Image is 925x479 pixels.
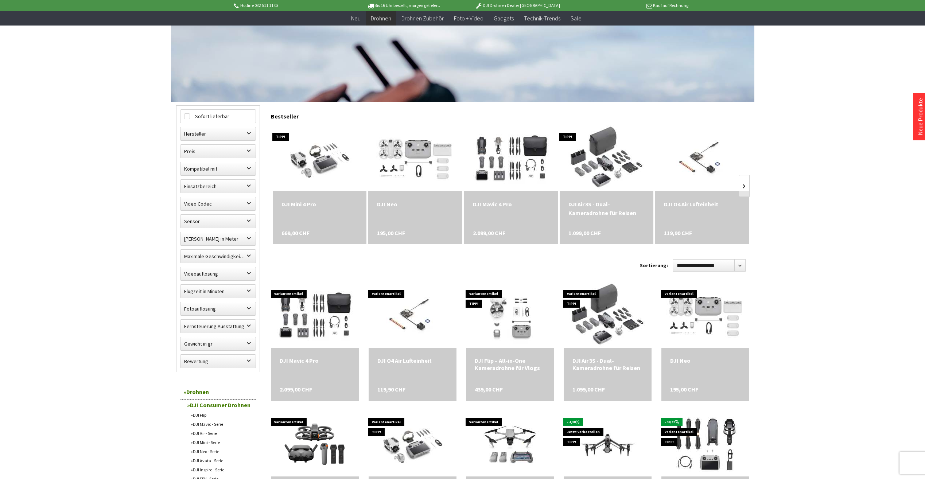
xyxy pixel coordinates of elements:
[180,355,256,368] label: Bewertung
[183,400,256,410] a: DJI Consumer Drohnen
[280,386,312,393] span: 2.099,00 CHF
[377,386,405,393] span: 119,90 CHF
[917,98,924,135] a: Neue Produkte
[572,357,643,371] a: DJI Air 3S - Dual-Kameradrohne für Reisen 1.099,00 CHF
[568,200,645,217] div: DJI Air 3S - Dual-Kameradrohne für Reisen
[377,200,453,209] a: DJI Neo 195,00 CHF
[377,229,405,237] span: 195,00 CHF
[279,125,361,191] img: DJI Mini 4 Pro
[664,411,746,476] img: DJI Mavic 3 Pro
[187,410,256,420] a: DJI Flip
[670,357,741,364] div: DJI Neo
[519,11,566,26] a: Technik-Trends
[376,125,454,191] img: DJI Neo
[281,200,358,209] a: DJI Mini 4 Pro 669,00 CHF
[369,283,456,348] img: DJI O4 Air Lufteinheit
[494,15,514,22] span: Gadgets
[473,200,549,209] a: DJI Mavic 4 Pro 2.099,00 CHF
[180,385,256,400] a: Drohnen
[180,145,256,158] label: Preis
[281,200,358,209] div: DJI Mini 4 Pro
[475,386,503,393] span: 439,00 CHF
[280,357,350,364] a: DJI Mavic 4 Pro 2.099,00 CHF
[180,302,256,315] label: Fotoauflösung
[271,283,358,348] img: DJI Mavic 4 Pro
[566,11,587,26] a: Sale
[280,357,350,364] div: DJI Mavic 4 Pro
[572,357,643,371] div: DJI Air 3S - Dual-Kameradrohne für Reisen
[568,125,645,191] img: DJI Air 3S - Dual-Kameradrohne für Reisen
[473,229,505,237] span: 2.099,00 CHF
[180,232,256,245] label: Maximale Flughöhe in Meter
[180,267,256,280] label: Videoauflösung
[282,411,347,476] img: DJI Avata 2 - Serie
[180,180,256,193] label: Einsatzbereich
[187,447,256,456] a: DJI Neo - Serie
[664,200,740,209] a: DJI O4 Air Lufteinheit 119,90 CHF
[180,337,256,350] label: Gewicht in gr
[489,11,519,26] a: Gadgets
[401,15,444,22] span: Drohnen Zubehör
[377,357,448,364] div: DJI O4 Air Lufteinheit
[477,411,543,476] img: DJI Air 3
[475,357,545,371] div: DJI Flip – All-in-One Kameradrohne für Vlogs
[180,162,256,175] label: Kompatibel mit
[569,283,646,348] img: DJI Air 3S - Dual-Kameradrohne für Reisen
[180,110,256,123] label: Sofort lieferbar
[396,11,449,26] a: Drohnen Zubehör
[180,127,256,140] label: Hersteller
[187,456,256,465] a: DJI Avata - Serie
[377,200,453,209] div: DJI Neo
[571,15,582,22] span: Sale
[176,9,749,27] h1: DJI Schweiz - Official Dealer
[664,229,692,237] span: 119,90 CHF
[233,1,347,10] p: Hotline 032 511 11 03
[640,260,668,271] label: Sortierung:
[466,283,554,348] img: DJI Flip – All-in-One Kameradrohne für Vlogs
[572,386,605,393] span: 1.099,00 CHF
[568,229,601,237] span: 1.099,00 CHF
[475,357,545,371] a: DJI Flip – All-in-One Kameradrohne für Vlogs 439,00 CHF
[180,320,256,333] label: Fernsteuerung Ausstattung
[670,357,741,364] a: DJI Neo 195,00 CHF
[658,125,746,191] img: DJI O4 Air Lufteinheit
[377,357,448,364] a: DJI O4 Air Lufteinheit 119,90 CHF
[467,125,555,191] img: DJI Mavic 4 Pro
[568,200,645,217] a: DJI Air 3S - Dual-Kameradrohne für Reisen 1.099,00 CHF
[371,15,391,22] span: Drohnen
[454,15,483,22] span: Foto + Video
[180,250,256,263] label: Maximale Geschwindigkeit in km/h
[575,1,688,10] p: Kauf auf Rechnung
[473,200,549,209] div: DJI Mavic 4 Pro
[524,15,560,22] span: Technik-Trends
[666,283,744,348] img: DJI Neo
[187,429,256,438] a: DJI Air - Serie
[372,411,454,476] img: DJI Mini 4 Pro
[187,465,256,474] a: DJI Inspire - Serie
[346,11,366,26] a: Neu
[347,1,460,10] p: Bis 16 Uhr bestellt, morgen geliefert.
[180,285,256,298] label: Flugzeit in Minuten
[366,11,396,26] a: Drohnen
[564,419,652,468] img: DJI Inspire 3
[460,1,574,10] p: DJI Drohnen Dealer [GEOGRAPHIC_DATA]
[180,215,256,228] label: Sensor
[351,15,361,22] span: Neu
[180,197,256,210] label: Video Codec
[664,200,740,209] div: DJI O4 Air Lufteinheit
[449,11,489,26] a: Foto + Video
[281,229,310,237] span: 669,00 CHF
[187,438,256,447] a: DJI Mini - Serie
[670,386,698,393] span: 195,00 CHF
[271,105,749,124] div: Bestseller
[187,420,256,429] a: DJI Mavic - Serie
